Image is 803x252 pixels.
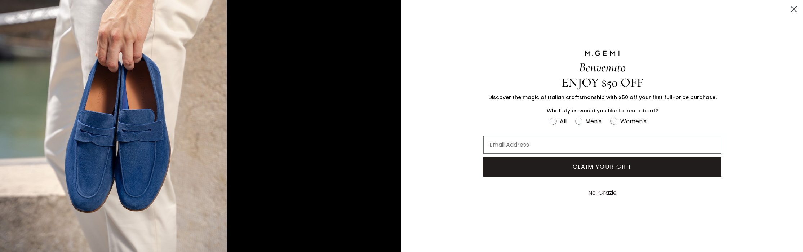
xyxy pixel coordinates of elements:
[585,184,620,202] button: No, Grazie
[584,50,620,57] img: M.GEMI
[547,107,658,114] span: What styles would you like to hear about?
[788,3,800,16] button: Close dialog
[585,117,602,126] div: Men's
[488,94,717,101] span: Discover the magic of Italian craftsmanship with $50 off your first full-price purchase.
[483,157,721,177] button: CLAIM YOUR GIFT
[620,117,647,126] div: Women's
[560,117,567,126] div: All
[562,75,643,90] span: ENJOY $50 OFF
[579,60,626,75] span: Benvenuto
[483,136,721,154] input: Email Address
